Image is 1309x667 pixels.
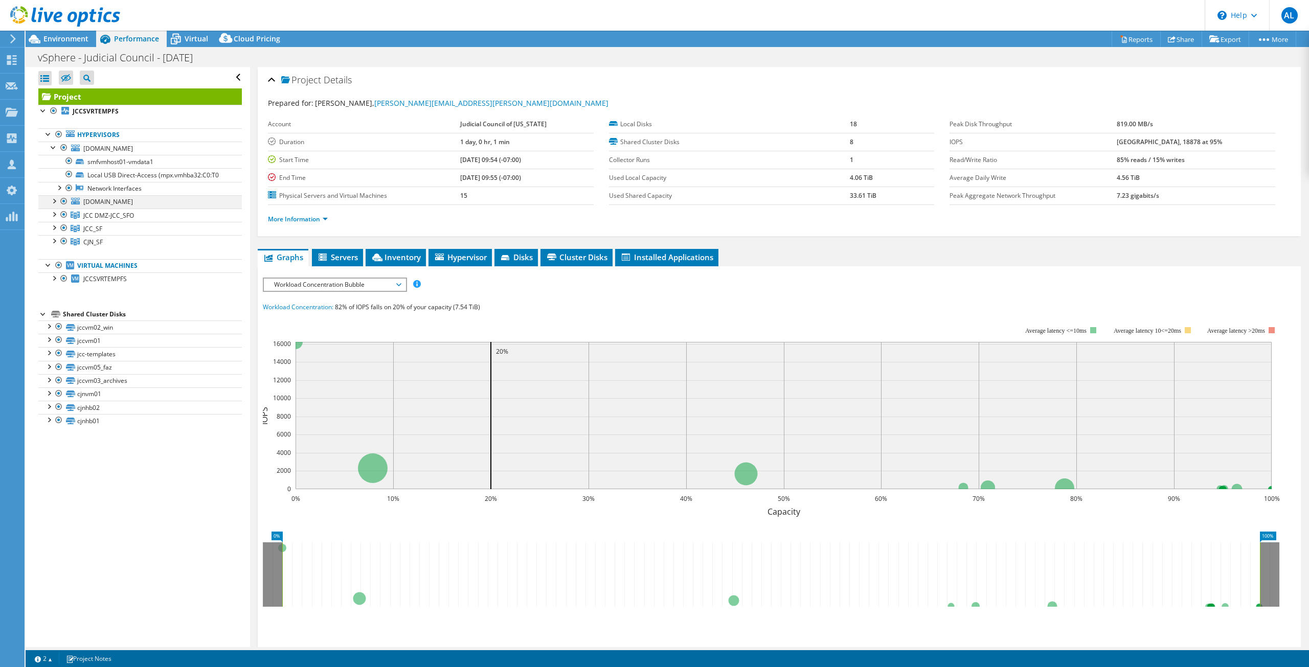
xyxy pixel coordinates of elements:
span: Graphs [263,252,303,262]
text: 8000 [277,412,291,421]
span: [PERSON_NAME], [315,98,608,108]
a: [DOMAIN_NAME] [38,142,242,155]
b: Judicial Council of [US_STATE] [460,120,547,128]
label: Collector Runs [609,155,850,165]
text: 20% [496,347,508,356]
a: Network Interfaces [38,182,242,195]
b: 4.56 TiB [1117,173,1140,182]
a: jccvm01 [38,334,242,347]
a: JCC DMZ-JCC_SFO [38,209,242,222]
text: 0 [287,485,291,493]
text: IOPS [259,406,270,424]
b: 819.00 MB/s [1117,120,1153,128]
a: [PERSON_NAME][EMAIL_ADDRESS][PERSON_NAME][DOMAIN_NAME] [374,98,608,108]
a: Hypervisors [38,128,242,142]
span: Virtual [185,34,208,43]
label: Read/Write Ratio [950,155,1117,165]
span: JCCSVRTEMPFS [83,274,127,283]
a: JCCSVRTEMPFS [38,105,242,118]
a: Virtual Machines [38,259,242,272]
a: Export [1202,31,1249,47]
label: Duration [268,137,460,147]
text: 80% [1070,494,1082,503]
a: Project Notes [59,652,119,665]
span: Disks [500,252,533,262]
a: smfvmhost01-vmdata1 [38,155,242,168]
span: Project [281,75,321,85]
a: JCC_SF [38,222,242,235]
span: Workload Concentration: [263,303,333,311]
b: 1 day, 0 hr, 1 min [460,137,510,146]
svg: \n [1217,11,1227,20]
b: 7.23 gigabits/s [1117,191,1159,200]
b: [DATE] 09:54 (-07:00) [460,155,521,164]
label: Prepared for: [268,98,313,108]
span: 82% of IOPS falls on 20% of your capacity (7.54 TiB) [335,303,480,311]
label: Average Daily Write [950,173,1117,183]
span: Cloud Pricing [234,34,280,43]
text: 0% [291,494,300,503]
b: 4.06 TiB [850,173,873,182]
text: 16000 [273,339,291,348]
text: 100% [1264,494,1280,503]
span: CJN_SF [83,238,103,246]
span: Inventory [371,252,421,262]
label: Peak Disk Throughput [950,119,1117,129]
span: Servers [317,252,358,262]
span: JCC_SF [83,224,102,233]
a: cjnhb02 [38,401,242,414]
a: More Information [268,215,328,223]
a: jccvm02_win [38,320,242,334]
a: Reports [1112,31,1161,47]
a: More [1249,31,1296,47]
a: jccvm05_faz [38,361,242,374]
span: Environment [43,34,88,43]
b: 18 [850,120,857,128]
h1: vSphere - Judicial Council - [DATE] [33,52,209,63]
tspan: Average latency <=10ms [1025,327,1087,334]
label: Shared Cluster Disks [609,137,850,147]
a: Project [38,88,242,105]
a: jccvm03_archives [38,374,242,387]
text: 4000 [277,448,291,457]
a: cjnvm01 [38,387,242,401]
text: Average latency >20ms [1207,327,1265,334]
span: Installed Applications [620,252,713,262]
label: Local Disks [609,119,850,129]
text: 90% [1168,494,1180,503]
text: 6000 [277,430,291,439]
b: JCCSVRTEMPFS [73,107,119,116]
text: 40% [680,494,692,503]
span: Hypervisor [434,252,487,262]
b: 85% reads / 15% writes [1117,155,1185,164]
label: Start Time [268,155,460,165]
b: [GEOGRAPHIC_DATA], 18878 at 95% [1117,137,1222,146]
text: 2000 [277,466,291,475]
text: 70% [973,494,985,503]
text: 12000 [273,376,291,384]
span: [DOMAIN_NAME] [83,197,133,206]
span: Workload Concentration Bubble [269,279,400,291]
text: 60% [875,494,887,503]
label: Used Shared Capacity [609,191,850,201]
div: Shared Cluster Disks [63,308,242,320]
a: Local USB Direct-Access (mpx.vmhba32:C0:T0 [38,168,242,181]
label: Account [268,119,460,129]
span: Performance [114,34,159,43]
span: [DOMAIN_NAME] [83,144,133,153]
a: CJN_SF [38,235,242,248]
a: jcc-templates [38,347,242,360]
a: Share [1160,31,1202,47]
text: 50% [778,494,790,503]
text: 10% [387,494,399,503]
span: Details [324,74,352,86]
span: Cluster Disks [546,252,607,262]
b: 33.61 TiB [850,191,876,200]
a: cjnhb01 [38,414,242,427]
a: [DOMAIN_NAME] [38,195,242,209]
text: 14000 [273,357,291,366]
label: Used Local Capacity [609,173,850,183]
text: 10000 [273,394,291,402]
tspan: Average latency 10<=20ms [1114,327,1181,334]
text: Capacity [768,506,801,517]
